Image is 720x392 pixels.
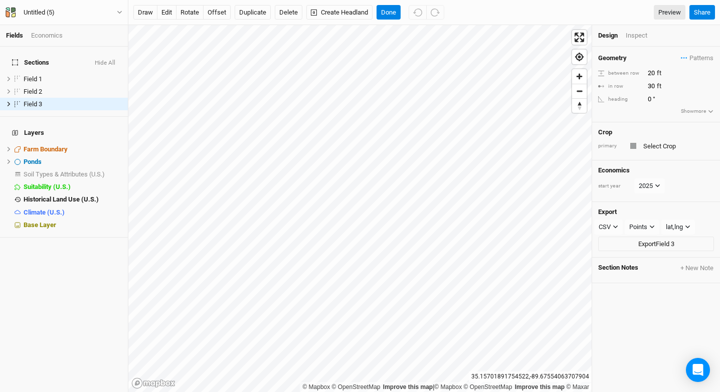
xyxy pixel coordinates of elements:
div: lat,lng [666,222,683,232]
a: Maxar [566,383,589,390]
span: Ponds [24,158,42,165]
button: Enter fullscreen [572,30,587,45]
div: in row [598,83,642,90]
button: + New Note [680,264,714,273]
span: Field 3 [24,100,42,108]
button: Showmore [680,107,714,116]
div: Suitability (U.S.) [24,183,122,191]
a: OpenStreetMap [464,383,512,390]
div: Historical Land Use (U.S.) [24,195,122,204]
h4: Layers [6,123,122,143]
button: Create Headland [306,5,373,20]
div: Farm Boundary [24,145,122,153]
div: | [302,382,589,392]
div: Points [629,222,647,232]
a: Mapbox [302,383,330,390]
button: Find my location [572,50,587,64]
button: Zoom in [572,69,587,84]
div: Untitled (5) [24,8,55,18]
button: Untitled (5) [5,7,123,18]
div: Soil Types & Attributes (U.S.) [24,170,122,178]
a: Mapbox [434,383,462,390]
button: Redo (^Z) [426,5,444,20]
span: Section Notes [598,264,638,273]
span: Climate (U.S.) [24,209,65,216]
span: Sections [12,59,49,67]
button: Undo (^z) [409,5,427,20]
div: Base Layer [24,221,122,229]
span: Reset bearing to north [572,99,587,113]
button: Delete [275,5,302,20]
button: Hide All [94,60,116,67]
a: Improve this map [515,383,565,390]
div: Economics [31,31,63,40]
button: Reset bearing to north [572,98,587,113]
button: offset [203,5,231,20]
div: heading [598,96,642,103]
button: Done [377,5,401,20]
button: Share [689,5,715,20]
h4: Geometry [598,54,627,62]
button: draw [133,5,157,20]
h4: Economics [598,166,714,174]
a: Improve this map [383,383,433,390]
div: CSV [599,222,611,232]
a: Fields [6,32,23,39]
div: Field 3 [24,100,122,108]
div: Open Intercom Messenger [686,358,710,382]
a: Mapbox logo [131,377,175,389]
span: Base Layer [24,221,56,229]
button: rotate [176,5,204,20]
button: ExportField 3 [598,237,714,252]
div: Design [598,31,618,40]
a: Preview [654,5,685,20]
h4: Export [598,208,714,216]
button: Patterns [680,53,714,64]
div: Ponds [24,158,122,166]
div: 35.15701891754522 , -89.67554063707904 [469,371,592,382]
div: between row [598,70,642,77]
button: CSV [594,220,623,235]
button: Duplicate [235,5,271,20]
span: Field 1 [24,75,42,83]
canvas: Map [128,25,592,392]
h4: Crop [598,128,612,136]
span: Soil Types & Attributes (U.S.) [24,170,105,178]
span: Farm Boundary [24,145,68,153]
button: edit [157,5,176,20]
div: Inspect [626,31,661,40]
div: primary [598,142,623,150]
span: Patterns [681,53,713,63]
button: Zoom out [572,84,587,98]
button: 2025 [634,178,665,193]
div: start year [598,182,633,190]
button: Points [625,220,659,235]
a: OpenStreetMap [332,383,381,390]
input: Select Crop [640,140,714,152]
span: Field 2 [24,88,42,95]
div: Field 2 [24,88,122,96]
div: Climate (U.S.) [24,209,122,217]
div: Field 1 [24,75,122,83]
span: Suitability (U.S.) [24,183,71,190]
span: Historical Land Use (U.S.) [24,195,99,203]
button: lat,lng [661,220,695,235]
